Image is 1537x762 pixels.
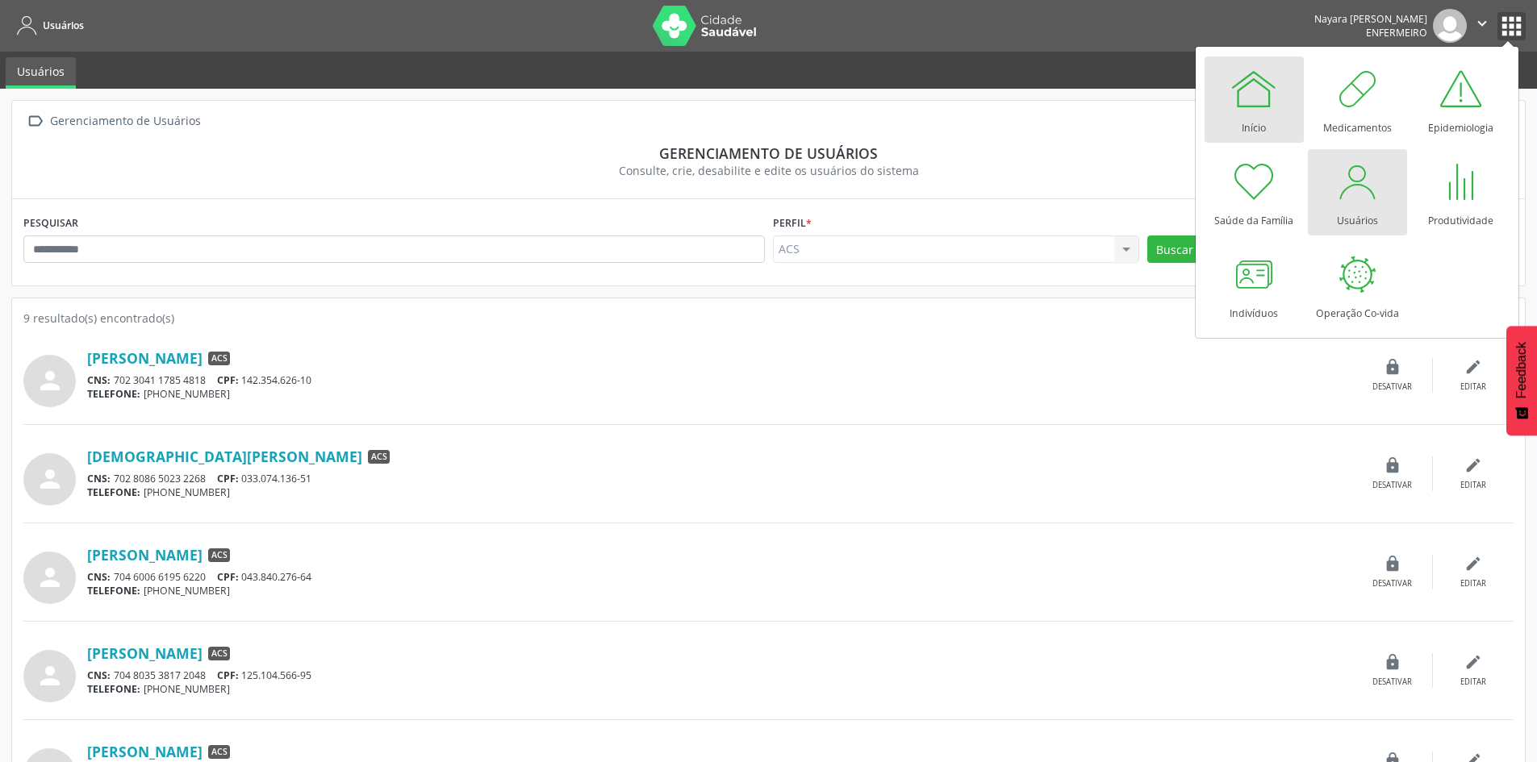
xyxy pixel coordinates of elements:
span: TELEFONE: [87,584,140,598]
a: [PERSON_NAME] [87,743,203,760]
span: ACS [368,450,390,464]
a: Epidemiologia [1411,56,1510,143]
div: Desativar [1372,381,1412,393]
div: [PHONE_NUMBER] [87,387,1352,401]
div: Editar [1460,480,1486,491]
i: edit [1464,456,1482,474]
a: Indivíduos [1205,242,1304,328]
a: Produtividade [1411,149,1510,235]
div: 702 8086 5023 2268 033.074.136-51 [87,472,1352,485]
i: lock [1384,555,1401,573]
span: Enfermeiro [1366,26,1427,40]
span: CNS: [87,570,111,584]
div: 704 6006 6195 6220 043.840.276-64 [87,570,1352,584]
span: Feedback [1514,342,1529,398]
a: [PERSON_NAME] [87,349,203,367]
div: Nayara [PERSON_NAME] [1314,12,1427,26]
div: Gerenciamento de usuários [35,144,1502,162]
a: Usuários [1308,149,1407,235]
a: Saúde da Família [1205,149,1304,235]
span: ACS [208,352,230,366]
button: Buscar [1147,235,1203,263]
i: person [36,563,65,592]
button: Feedback - Mostrar pesquisa [1506,326,1537,435]
div: Editar [1460,381,1486,393]
i: lock [1384,653,1401,671]
i: person [36,661,65,690]
label: Perfil [773,210,812,235]
span: ACS [208,745,230,760]
button:  [1467,9,1497,43]
div: Desativar [1372,677,1412,688]
span: CNS: [87,373,111,387]
a: Operação Co-vida [1308,242,1407,328]
i: lock [1384,358,1401,376]
span: CPF: [217,570,239,584]
div: 9 resultado(s) encontrado(s) [23,310,1514,327]
span: CPF: [217,472,239,485]
i: edit [1464,358,1482,376]
i:  [23,110,47,133]
div: [PHONE_NUMBER] [87,485,1352,499]
img: img [1433,9,1467,43]
a:  Gerenciamento de Usuários [23,110,203,133]
i: edit [1464,555,1482,573]
i: person [36,366,65,395]
span: TELEFONE: [87,682,140,696]
i: edit [1464,653,1482,671]
a: Usuários [11,12,84,39]
div: [PHONE_NUMBER] [87,682,1352,696]
div: Desativar [1372,480,1412,491]
div: Editar [1460,578,1486,589]
div: Editar [1460,677,1486,688]
span: CPF: [217,373,239,387]
a: Usuários [6,57,76,89]
i: person [36,464,65,493]
div: Desativar [1372,578,1412,589]
span: Usuários [43,19,84,32]
a: Início [1205,56,1304,143]
i: lock [1384,456,1401,474]
div: Consulte, crie, desabilite e edite os usuários do sistema [35,162,1502,179]
div: 702 3041 1785 4818 142.354.626-10 [87,373,1352,387]
div: [PHONE_NUMBER] [87,584,1352,598]
span: TELEFONE: [87,387,140,401]
span: CNS: [87,668,111,682]
span: CPF: [217,668,239,682]
span: ACS [208,647,230,661]
a: Medicamentos [1308,56,1407,143]
button: apps [1497,12,1526,40]
div: 704 8035 3817 2048 125.104.566-95 [87,668,1352,682]
span: TELEFONE: [87,485,140,499]
span: CNS: [87,472,111,485]
i:  [1473,15,1491,32]
a: [DEMOGRAPHIC_DATA][PERSON_NAME] [87,448,362,465]
span: ACS [208,548,230,563]
a: [PERSON_NAME] [87,644,203,662]
div: Gerenciamento de Usuários [47,110,203,133]
a: [PERSON_NAME] [87,546,203,564]
label: PESQUISAR [23,210,78,235]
